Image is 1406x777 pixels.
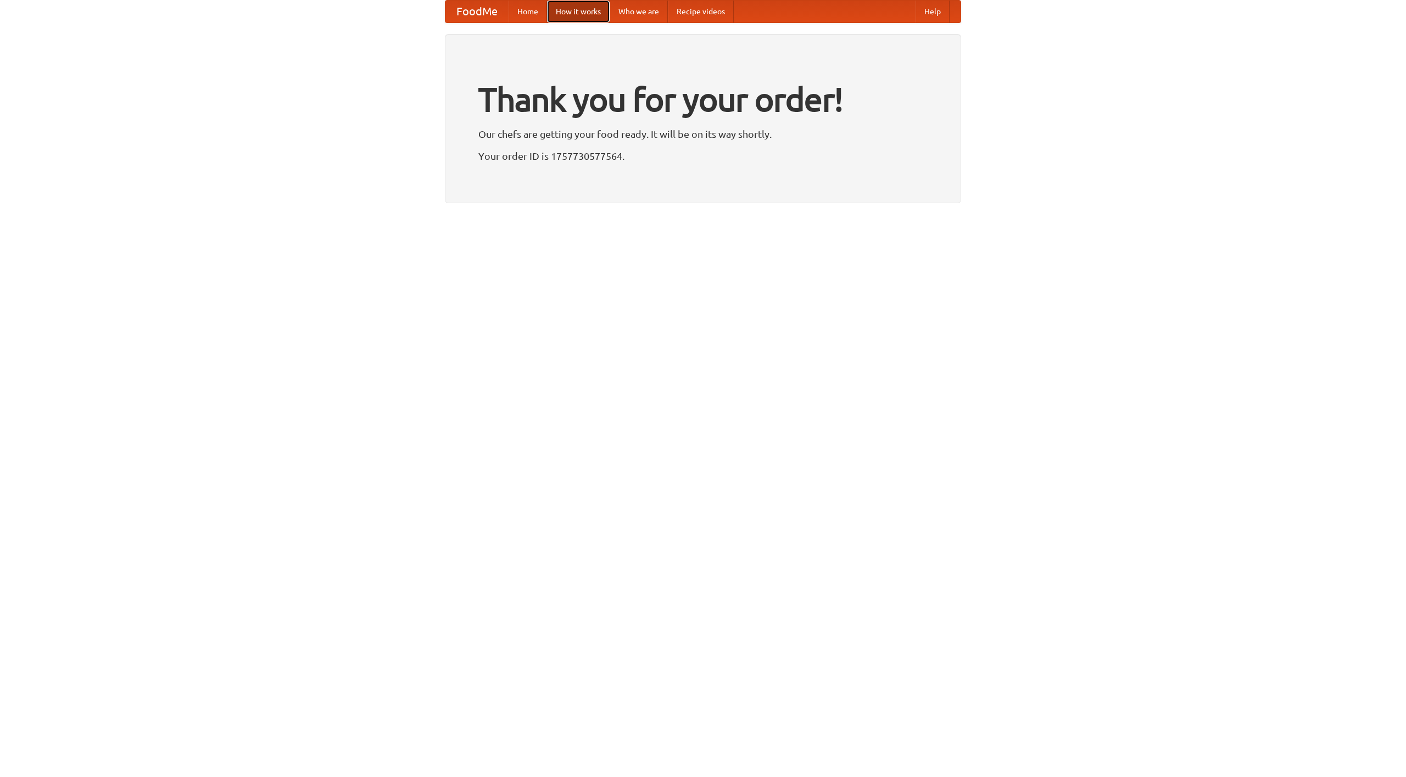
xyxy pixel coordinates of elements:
[445,1,509,23] a: FoodMe
[668,1,734,23] a: Recipe videos
[547,1,610,23] a: How it works
[478,148,928,164] p: Your order ID is 1757730577564.
[916,1,950,23] a: Help
[610,1,668,23] a: Who we are
[478,73,928,126] h1: Thank you for your order!
[509,1,547,23] a: Home
[478,126,928,142] p: Our chefs are getting your food ready. It will be on its way shortly.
